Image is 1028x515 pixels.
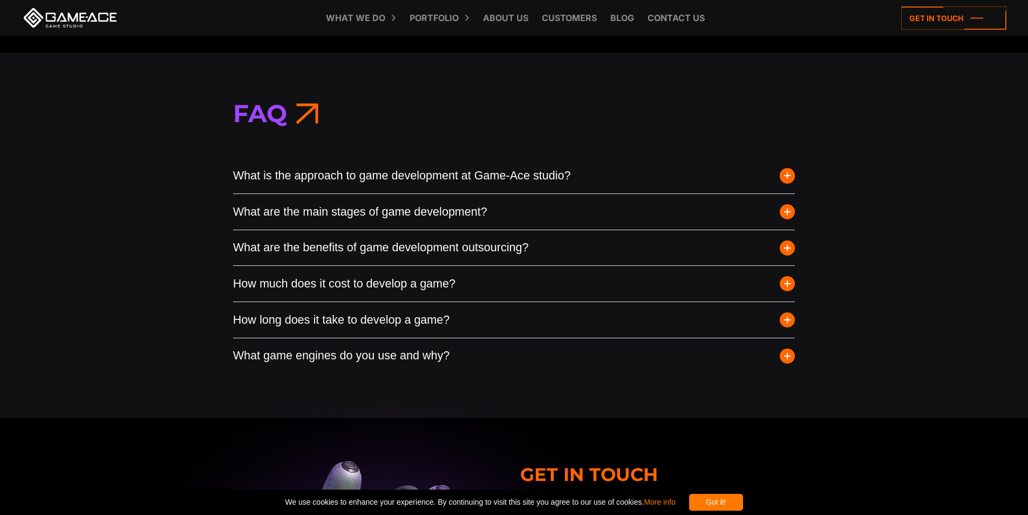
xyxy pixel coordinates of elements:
span: We use cookies to enhance your experience. By continuing to visit this site you agree to our use ... [285,494,675,511]
button: What are the benefits of game development outsourcing? [233,230,795,266]
span: Faq [233,98,287,128]
div: Got it! [689,494,743,511]
a: Get in touch [901,6,1006,30]
button: What is the approach to game development at Game-Ace studio? [233,158,795,194]
button: How much does it cost to develop a game? [233,266,795,302]
a: More info [644,498,675,506]
button: How long does it take to develop a game? [233,302,795,338]
button: What are the main stages of game development? [233,194,795,230]
button: What game engines do you use and why? [233,338,795,374]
